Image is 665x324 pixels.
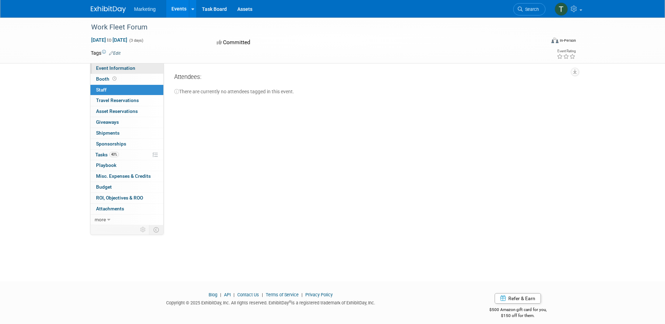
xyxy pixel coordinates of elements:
[90,160,163,171] a: Playbook
[90,74,163,85] a: Booth
[89,21,535,34] div: Work Fleet Forum
[95,217,106,222] span: more
[96,76,118,82] span: Booth
[90,95,163,106] a: Travel Reservations
[129,38,143,43] span: (3 days)
[137,225,149,234] td: Personalize Event Tab Strip
[559,38,576,43] div: In-Person
[96,130,120,136] span: Shipments
[96,141,126,147] span: Sponsorships
[96,97,139,103] span: Travel Reservations
[90,139,163,149] a: Sponsorships
[96,119,119,125] span: Giveaways
[96,108,138,114] span: Asset Reservations
[90,128,163,139] a: Shipments
[90,182,163,193] a: Budget
[209,292,217,297] a: Blog
[149,225,163,234] td: Toggle Event Tabs
[504,36,576,47] div: Event Format
[95,152,119,157] span: Tasks
[523,7,539,12] span: Search
[174,73,569,82] div: Attendees:
[111,76,118,81] span: Booth not reserved yet
[90,215,163,225] a: more
[90,193,163,203] a: ROI, Objectives & ROO
[109,51,121,56] a: Edit
[96,195,143,201] span: ROI, Objectives & ROO
[237,292,259,297] a: Contact Us
[96,206,124,211] span: Attachments
[109,152,119,157] span: 40%
[232,292,236,297] span: |
[461,302,575,318] div: $500 Amazon gift card for you,
[91,298,451,306] div: Copyright © 2025 ExhibitDay, Inc. All rights reserved. ExhibitDay is a registered trademark of Ex...
[495,293,541,304] a: Refer & Earn
[555,2,568,16] img: Theresa Mahoney
[106,37,113,43] span: to
[90,204,163,214] a: Attachments
[260,292,265,297] span: |
[90,106,163,117] a: Asset Reservations
[90,171,163,182] a: Misc. Expenses & Credits
[215,36,369,49] div: Committed
[513,3,545,15] a: Search
[91,49,121,56] td: Tags
[96,65,135,71] span: Event Information
[96,173,151,179] span: Misc. Expenses & Credits
[96,184,112,190] span: Budget
[90,150,163,160] a: Tasks40%
[91,37,128,43] span: [DATE] [DATE]
[300,292,304,297] span: |
[461,313,575,319] div: $150 off for them.
[96,162,116,168] span: Playbook
[289,300,291,304] sup: ®
[90,85,163,95] a: Staff
[96,87,107,93] span: Staff
[557,49,576,53] div: Event Rating
[90,117,163,128] a: Giveaways
[551,38,558,43] img: Format-Inperson.png
[90,63,163,74] a: Event Information
[305,292,333,297] a: Privacy Policy
[91,6,126,13] img: ExhibitDay
[224,292,231,297] a: API
[266,292,299,297] a: Terms of Service
[134,6,156,12] span: Marketing
[174,82,569,95] div: There are currently no attendees tagged in this event.
[218,292,223,297] span: |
